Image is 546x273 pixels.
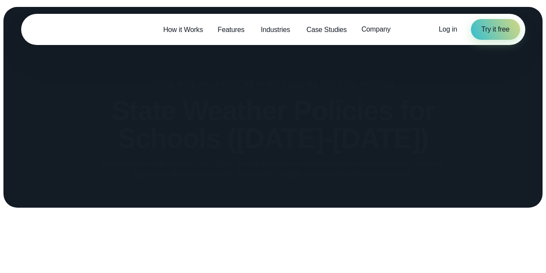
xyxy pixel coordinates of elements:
[361,24,390,35] span: Company
[156,21,210,39] a: How it Works
[163,25,203,35] span: How it Works
[481,24,509,35] span: Try it free
[261,25,290,35] span: Industries
[439,24,458,35] a: Log in
[218,25,244,35] span: Features
[306,25,347,35] span: Case Studies
[299,21,354,39] a: Case Studies
[439,26,458,33] span: Log in
[471,19,520,40] a: Try it free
